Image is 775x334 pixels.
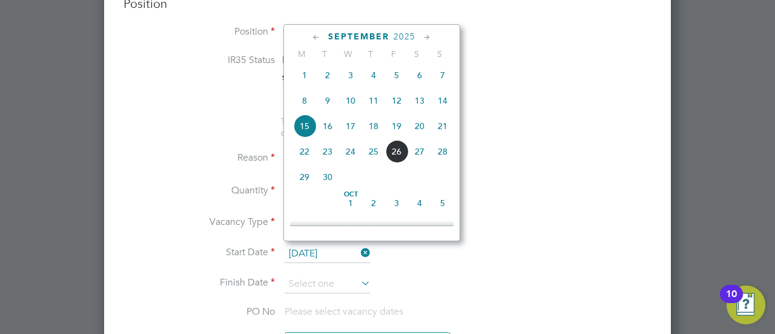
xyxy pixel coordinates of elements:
[385,89,408,112] span: 12
[285,245,371,263] input: Select one
[281,116,444,138] span: The status determination for this position can be updated after creating the vacancy
[316,165,339,189] span: 30
[359,48,382,59] span: T
[282,54,330,65] span: Inside IR35
[362,217,385,240] span: 9
[124,216,275,229] label: Vacancy Type
[339,64,362,87] span: 3
[316,115,339,138] span: 16
[316,64,339,87] span: 2
[124,184,275,197] label: Quantity
[293,64,316,87] span: 1
[313,48,336,59] span: T
[124,276,275,289] label: Finish Date
[408,217,431,240] span: 11
[408,140,431,163] span: 27
[285,24,434,42] input: Search for...
[339,217,362,240] span: 8
[285,306,403,318] span: Please select vacancy dates
[385,192,408,215] span: 3
[282,73,393,82] strong: Status Determination Statement
[339,140,362,163] span: 24
[408,115,431,138] span: 20
[290,48,313,59] span: M
[339,192,362,198] span: Oct
[428,48,451,59] span: S
[431,192,454,215] span: 5
[431,64,454,87] span: 7
[385,140,408,163] span: 26
[124,25,275,38] label: Position
[408,89,431,112] span: 13
[328,32,389,42] span: September
[124,306,275,318] label: PO No
[727,286,765,324] button: Open Resource Center, 10 new notifications
[293,165,316,189] span: 29
[316,140,339,163] span: 23
[293,89,316,112] span: 8
[362,64,385,87] span: 4
[339,192,362,215] span: 1
[394,32,415,42] span: 2025
[431,217,454,240] span: 12
[431,140,454,163] span: 28
[285,275,371,293] input: Select one
[362,89,385,112] span: 11
[385,115,408,138] span: 19
[385,217,408,240] span: 10
[385,64,408,87] span: 5
[124,246,275,259] label: Start Date
[124,152,275,164] label: Reason
[726,294,737,310] div: 10
[339,89,362,112] span: 10
[405,48,428,59] span: S
[408,64,431,87] span: 6
[339,115,362,138] span: 17
[408,192,431,215] span: 4
[293,115,316,138] span: 15
[362,140,385,163] span: 25
[316,89,339,112] span: 9
[431,89,454,112] span: 14
[316,217,339,240] span: 7
[382,48,405,59] span: F
[362,115,385,138] span: 18
[431,115,454,138] span: 21
[362,192,385,215] span: 2
[336,48,359,59] span: W
[293,140,316,163] span: 22
[293,217,316,240] span: 6
[124,54,275,67] label: IR35 Status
